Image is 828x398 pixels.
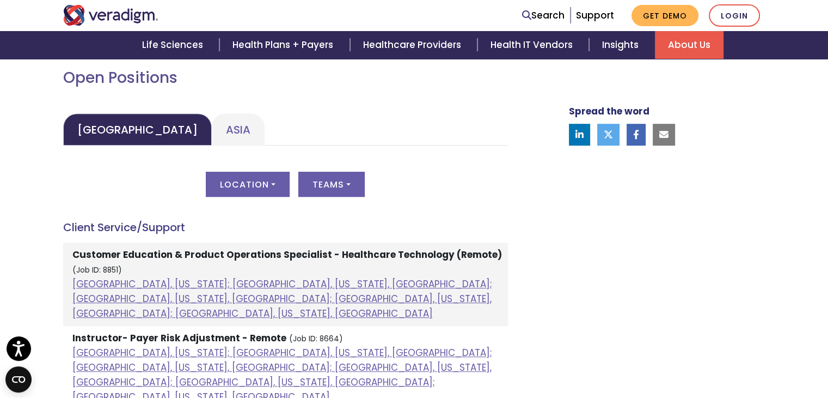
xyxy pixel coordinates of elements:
a: Life Sciences [129,31,219,59]
strong: Spread the word [569,105,649,118]
strong: Customer Education & Product Operations Specialist - Healthcare Technology (Remote) [72,248,502,261]
a: Asia [212,113,265,146]
a: Search [522,8,565,23]
h4: Client Service/Support [63,221,508,234]
button: Location [206,172,290,197]
img: Veradigm logo [63,5,158,26]
strong: Instructor- Payer Risk Adjustment - Remote [72,331,286,345]
a: Health Plans + Payers [219,31,349,59]
h2: Open Positions [63,69,508,87]
a: [GEOGRAPHIC_DATA], [US_STATE]; [GEOGRAPHIC_DATA], [US_STATE], [GEOGRAPHIC_DATA]; [GEOGRAPHIC_DATA... [72,278,492,320]
button: Teams [298,172,365,197]
small: (Job ID: 8664) [289,334,343,344]
a: Get Demo [631,5,698,26]
a: Insights [589,31,655,59]
a: Login [709,4,760,27]
a: Support [576,9,614,22]
a: Health IT Vendors [477,31,589,59]
small: (Job ID: 8851) [72,265,122,275]
a: About Us [655,31,723,59]
button: Open CMP widget [5,366,32,393]
a: Healthcare Providers [350,31,477,59]
a: [GEOGRAPHIC_DATA] [63,113,212,146]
